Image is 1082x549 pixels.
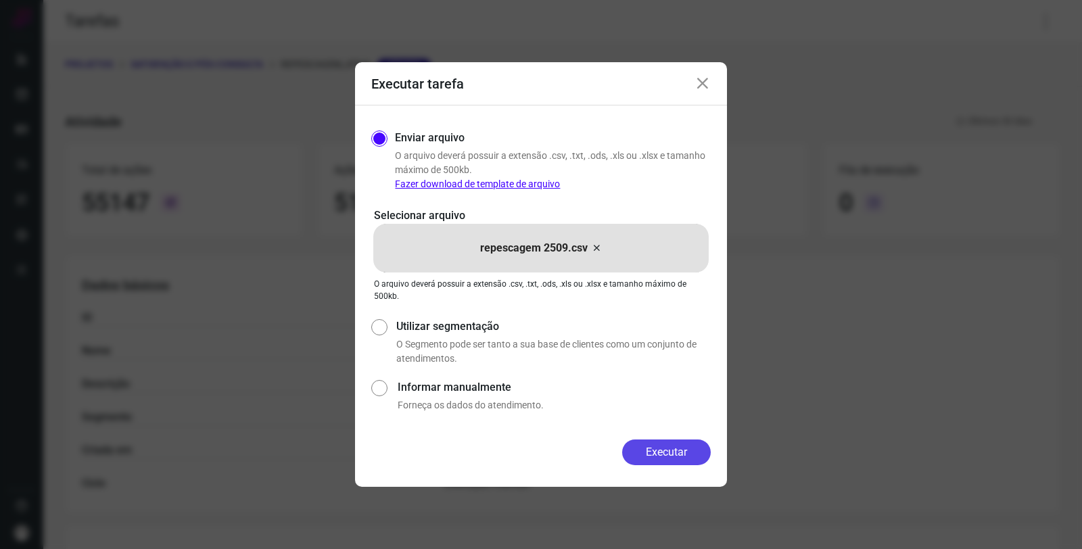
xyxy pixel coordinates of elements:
label: Enviar arquivo [395,130,465,146]
p: Selecionar arquivo [374,208,708,224]
label: Informar manualmente [398,379,711,396]
p: repescagem 2509.csv [480,240,588,256]
button: Executar [622,439,711,465]
a: Fazer download de template de arquivo [395,178,560,189]
p: Forneça os dados do atendimento. [398,398,711,412]
p: O Segmento pode ser tanto a sua base de clientes como um conjunto de atendimentos. [396,337,711,366]
p: O arquivo deverá possuir a extensão .csv, .txt, .ods, .xls ou .xlsx e tamanho máximo de 500kb. [395,149,711,191]
h3: Executar tarefa [371,76,464,92]
label: Utilizar segmentação [396,318,711,335]
p: O arquivo deverá possuir a extensão .csv, .txt, .ods, .xls ou .xlsx e tamanho máximo de 500kb. [374,278,708,302]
